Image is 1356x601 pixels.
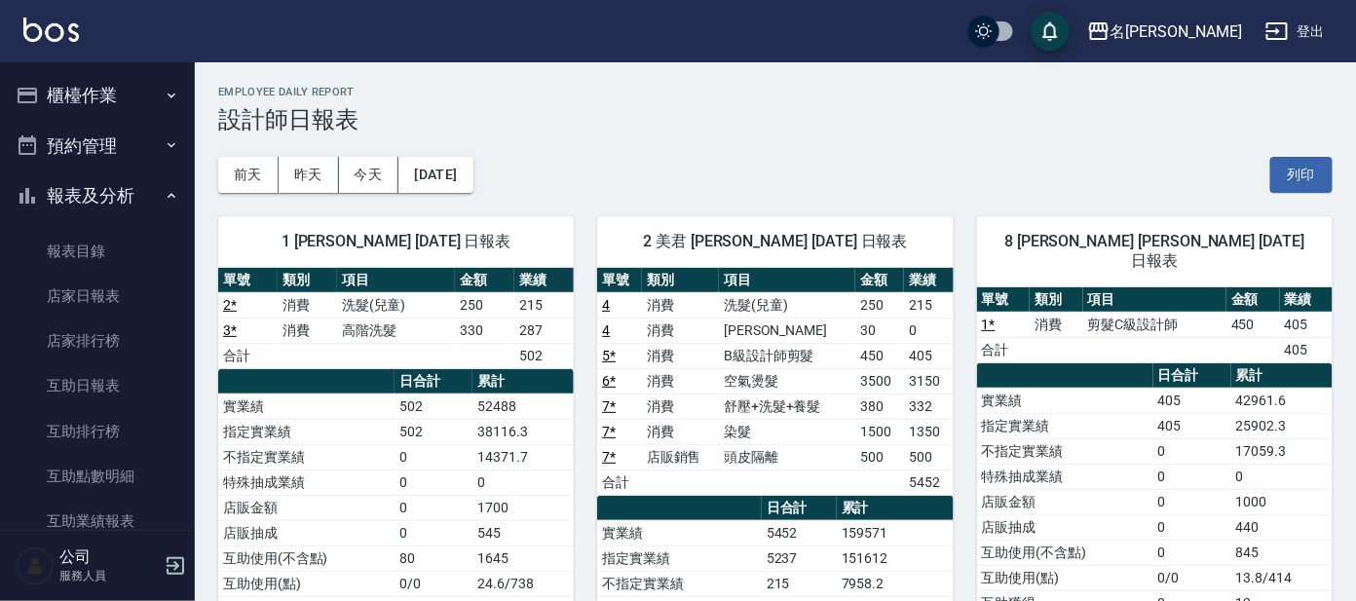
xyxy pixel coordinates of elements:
button: 列印 [1270,157,1333,193]
th: 業績 [514,268,574,293]
th: 累計 [472,369,574,394]
td: 332 [904,394,953,419]
td: 洗髮(兒童) [337,292,456,318]
td: 30 [855,318,904,343]
td: 1500 [855,419,904,444]
button: 預約管理 [8,121,187,171]
button: 前天 [218,157,279,193]
td: B級設計師剪髮 [719,343,855,368]
td: 店販金額 [977,489,1153,514]
td: 42961.6 [1231,388,1333,413]
button: 昨天 [279,157,339,193]
span: 8 [PERSON_NAME] [PERSON_NAME] [DATE] 日報表 [1000,232,1309,271]
div: 名[PERSON_NAME] [1111,19,1242,44]
td: 25902.3 [1231,413,1333,438]
th: 金額 [855,268,904,293]
td: 3500 [855,368,904,394]
td: 消費 [278,318,337,343]
td: 不指定實業績 [977,438,1153,464]
td: 消費 [642,343,719,368]
td: 實業績 [218,394,395,419]
th: 類別 [1030,287,1082,313]
td: 215 [514,292,574,318]
td: 1700 [472,495,574,520]
button: 報表及分析 [8,170,187,221]
td: 5237 [762,545,837,571]
td: 1350 [904,419,953,444]
td: 0 [1153,438,1231,464]
td: 不指定實業績 [218,444,395,470]
td: 店販抽成 [218,520,395,545]
th: 累計 [1231,363,1333,389]
a: 4 [602,297,610,313]
td: 1000 [1231,489,1333,514]
td: 洗髮(兒童) [719,292,855,318]
table: a dense table [218,268,574,369]
th: 累計 [837,496,954,521]
td: 0 [1153,464,1231,489]
td: 消費 [278,292,337,318]
button: 櫃檯作業 [8,70,187,121]
td: 互助使用(不含點) [977,540,1153,565]
td: 845 [1231,540,1333,565]
a: 店家排行榜 [8,319,187,363]
td: 450 [855,343,904,368]
td: 380 [855,394,904,419]
td: 405 [1280,312,1333,337]
td: 0/0 [1153,565,1231,590]
td: 450 [1226,312,1279,337]
p: 服務人員 [59,567,159,584]
td: 消費 [1030,312,1082,337]
th: 日合計 [1153,363,1231,389]
th: 金額 [1226,287,1279,313]
a: 互助排行榜 [8,409,187,454]
img: Person [16,546,55,585]
h2: Employee Daily Report [218,86,1333,98]
button: [DATE] [398,157,472,193]
button: 今天 [339,157,399,193]
th: 類別 [642,268,719,293]
td: 特殊抽成業績 [218,470,395,495]
td: 545 [472,520,574,545]
td: 頭皮隔離 [719,444,855,470]
img: Logo [23,18,79,42]
td: 405 [1153,413,1231,438]
td: 消費 [642,394,719,419]
td: 互助使用(點) [218,571,395,596]
td: 0 [1231,464,1333,489]
td: 高階洗髮 [337,318,456,343]
td: 舒壓+洗髮+養髮 [719,394,855,419]
td: 0 [395,495,472,520]
th: 業績 [1280,287,1333,313]
td: [PERSON_NAME] [719,318,855,343]
td: 合計 [218,343,278,368]
td: 80 [395,545,472,571]
table: a dense table [597,268,953,496]
td: 店販金額 [218,495,395,520]
th: 單號 [597,268,642,293]
td: 215 [904,292,953,318]
td: 0/0 [395,571,472,596]
td: 17059.3 [1231,438,1333,464]
td: 287 [514,318,574,343]
td: 指定實業績 [977,413,1153,438]
td: 合計 [977,337,1030,362]
td: 0 [1153,489,1231,514]
td: 消費 [642,368,719,394]
a: 店家日報表 [8,274,187,319]
th: 業績 [904,268,953,293]
td: 指定實業績 [597,545,762,571]
button: 登出 [1258,14,1333,50]
td: 店販銷售 [642,444,719,470]
th: 項目 [719,268,855,293]
td: 0 [395,470,472,495]
button: 名[PERSON_NAME] [1079,12,1250,52]
td: 405 [1153,388,1231,413]
a: 互助日報表 [8,363,187,408]
th: 單號 [218,268,278,293]
td: 330 [455,318,514,343]
td: 52488 [472,394,574,419]
td: 7958.2 [837,571,954,596]
button: save [1031,12,1070,51]
td: 染髮 [719,419,855,444]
